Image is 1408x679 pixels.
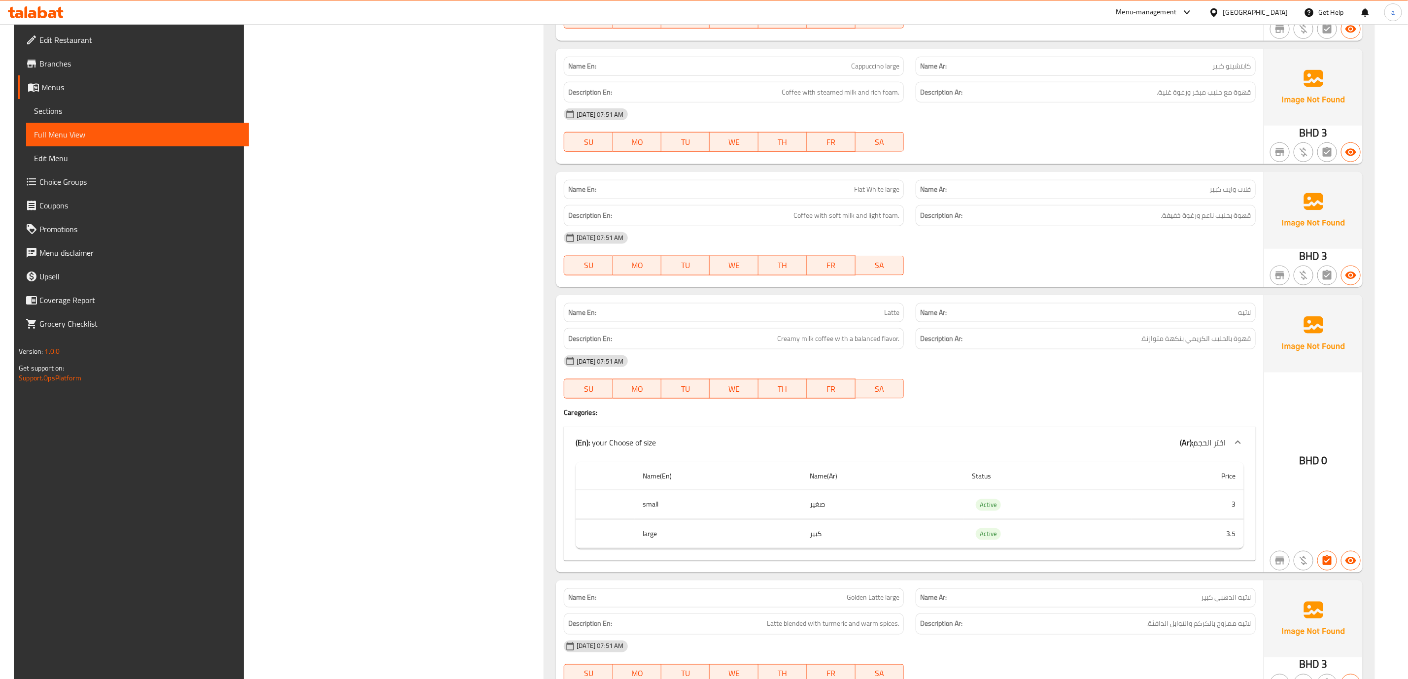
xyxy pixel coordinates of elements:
[19,345,43,358] span: Version:
[39,271,241,282] span: Upsell
[1317,551,1337,571] button: Has choices
[1270,19,1290,39] button: Not branch specific item
[1294,142,1313,162] button: Purchased item
[568,382,609,396] span: SU
[1317,142,1337,162] button: Not has choices
[1270,551,1290,571] button: Not branch specific item
[976,499,1001,510] span: Active
[1210,184,1251,195] span: فلات وايت كبير
[1202,593,1251,603] span: لاتيه الذهبي كبير
[811,135,851,149] span: FR
[884,307,899,318] span: Latte
[635,519,802,548] th: large
[782,86,899,99] span: Coffee with steamed milk and rich foam.
[1322,246,1328,266] span: 3
[39,200,241,211] span: Coupons
[710,132,758,152] button: WE
[854,184,899,195] span: Flat White large
[920,333,962,345] strong: Description Ar:
[1294,266,1313,285] button: Purchased item
[18,265,249,288] a: Upsell
[1264,49,1363,126] img: Ae5nvW7+0k+MAAAAAElFTkSuQmCC
[1270,266,1290,285] button: Not branch specific item
[39,58,241,69] span: Branches
[1391,7,1395,18] span: a
[1132,462,1244,490] th: Price
[34,129,241,140] span: Full Menu View
[856,256,904,275] button: SA
[44,345,60,358] span: 1.0.0
[802,462,964,490] th: Name(Ar)
[573,233,627,242] span: [DATE] 07:51 AM
[568,258,609,272] span: SU
[1299,451,1319,470] span: BHD
[1294,551,1313,571] button: Purchased item
[859,12,900,26] span: SA
[18,312,249,336] a: Grocery Checklist
[613,256,661,275] button: MO
[1157,86,1251,99] span: قهوة مع حليب مبخر ورغوة غنية.
[976,528,1001,540] div: Active
[758,132,807,152] button: TH
[856,132,904,152] button: SA
[1341,266,1361,285] button: Available
[847,593,899,603] span: Golden Latte large
[762,382,803,396] span: TH
[564,427,1256,458] div: (En): your Choose of size(Ar):اختر الحجم
[1317,19,1337,39] button: Not has choices
[859,135,900,149] span: SA
[617,382,657,396] span: MO
[811,258,851,272] span: FR
[568,61,596,71] strong: Name En:
[39,294,241,306] span: Coverage Report
[714,135,754,149] span: WE
[18,217,249,241] a: Promotions
[851,61,899,71] span: Cappuccino large
[714,12,754,26] span: WE
[635,490,802,519] th: small
[564,132,613,152] button: SU
[767,618,899,630] span: Latte blended with turmeric and warm spices.
[777,333,899,345] span: Creamy milk coffee with a balanced flavor.
[811,382,851,396] span: FR
[1341,142,1361,162] button: Available
[18,52,249,75] a: Branches
[1194,435,1226,450] span: اختر الحجم
[920,184,947,195] strong: Name Ar:
[920,593,947,603] strong: Name Ar:
[661,132,710,152] button: TU
[576,437,656,448] p: your Choose of size
[665,258,706,272] span: TU
[617,12,657,26] span: MO
[1180,435,1194,450] b: (Ar):
[573,110,627,119] span: [DATE] 07:51 AM
[1116,6,1177,18] div: Menu-management
[964,462,1132,490] th: Status
[18,288,249,312] a: Coverage Report
[19,362,64,374] span: Get support on:
[920,86,962,99] strong: Description Ar:
[661,379,710,399] button: TU
[807,379,855,399] button: FR
[18,194,249,217] a: Coupons
[1147,618,1251,630] span: لاتيه ممزوج بالكركم والتوابل الدافئة.
[1317,266,1337,285] button: Not has choices
[39,223,241,235] span: Promotions
[568,618,612,630] strong: Description En:
[1238,307,1251,318] span: لاتيه
[576,462,1244,549] table: choices table
[1264,295,1363,372] img: Ae5nvW7+0k+MAAAAAElFTkSuQmCC
[568,135,609,149] span: SU
[1299,655,1319,674] span: BHD
[1161,209,1251,222] span: قهوة بحليب ناعم ورغوة خفيفة.
[920,618,962,630] strong: Description Ar:
[568,593,596,603] strong: Name En:
[613,379,661,399] button: MO
[39,318,241,330] span: Grocery Checklist
[665,135,706,149] span: TU
[573,642,627,651] span: [DATE] 07:51 AM
[807,132,855,152] button: FR
[920,307,947,318] strong: Name Ar:
[617,258,657,272] span: MO
[26,123,249,146] a: Full Menu View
